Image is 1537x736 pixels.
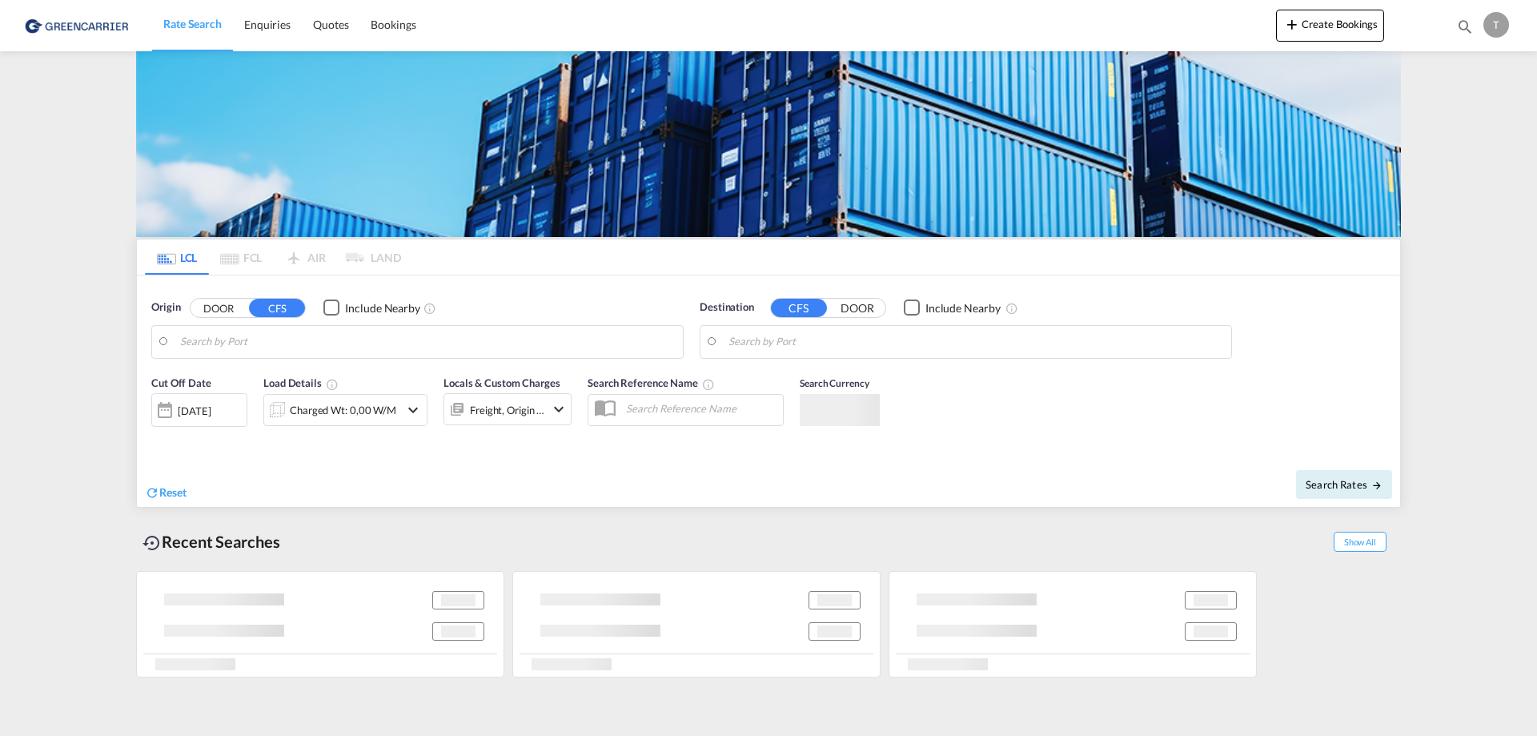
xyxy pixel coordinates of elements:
[323,300,420,316] md-checkbox: Checkbox No Ink
[1276,10,1384,42] button: icon-plus 400-fgCreate Bookings
[180,330,675,354] input: Search by Port
[151,425,163,447] md-datepicker: Select
[1456,18,1474,35] md-icon: icon-magnify
[178,404,211,418] div: [DATE]
[618,396,783,420] input: Search Reference Name
[403,400,423,420] md-icon: icon-chevron-down
[145,239,401,275] md-pagination-wrapper: Use the left and right arrow keys to navigate between tabs
[728,330,1223,354] input: Search by Port
[470,399,545,421] div: Freight Origin Destination
[1306,478,1382,491] span: Search Rates
[1296,470,1392,499] button: Search Ratesicon-arrow-right
[1483,12,1509,38] div: T
[136,51,1401,237] img: GreenCarrierFCL_LCL.png
[925,300,1001,316] div: Include Nearby
[800,377,869,389] span: Search Currency
[24,7,132,43] img: 1378a7308afe11ef83610d9e779c6b34.png
[290,399,396,421] div: Charged Wt: 0,00 W/M
[151,300,180,316] span: Origin
[345,300,420,316] div: Include Nearby
[443,376,560,389] span: Locals & Custom Charges
[588,376,715,389] span: Search Reference Name
[145,485,159,500] md-icon: icon-refresh
[1005,302,1018,315] md-icon: Unchecked: Ignores neighbouring ports when fetching rates.Checked : Includes neighbouring ports w...
[244,18,291,31] span: Enquiries
[136,524,287,560] div: Recent Searches
[549,400,568,419] md-icon: icon-chevron-down
[159,485,187,499] span: Reset
[142,533,162,553] md-icon: icon-backup-restore
[1282,14,1302,34] md-icon: icon-plus 400-fg
[191,299,247,317] button: DOOR
[326,378,339,391] md-icon: Chargeable Weight
[702,378,715,391] md-icon: Your search will be saved by the below given name
[263,376,339,389] span: Load Details
[1334,532,1387,552] span: Show All
[371,18,415,31] span: Bookings
[151,376,211,389] span: Cut Off Date
[137,275,1400,507] div: Origin DOOR CFS Checkbox No InkUnchecked: Ignores neighbouring ports when fetching rates.Checked ...
[1371,480,1382,491] md-icon: icon-arrow-right
[151,393,247,427] div: [DATE]
[700,300,754,316] span: Destination
[829,299,885,317] button: DOOR
[263,394,427,426] div: Charged Wt: 0,00 W/Micon-chevron-down
[249,299,305,317] button: CFS
[163,17,222,30] span: Rate Search
[904,300,1001,316] md-checkbox: Checkbox No Ink
[145,239,209,275] md-tab-item: LCL
[145,485,187,502] div: icon-refreshReset
[1456,18,1474,42] div: icon-magnify
[423,302,436,315] md-icon: Unchecked: Ignores neighbouring ports when fetching rates.Checked : Includes neighbouring ports w...
[771,299,827,317] button: CFS
[313,18,348,31] span: Quotes
[443,393,572,425] div: Freight Origin Destinationicon-chevron-down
